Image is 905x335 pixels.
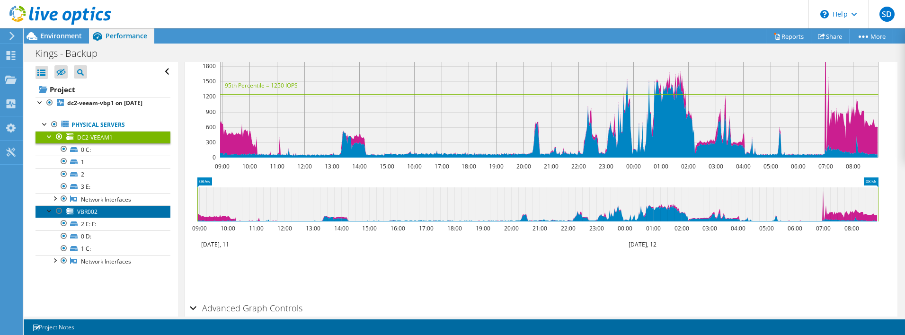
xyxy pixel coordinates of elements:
text: 21:00 [532,224,547,232]
text: 14:00 [334,224,348,232]
text: 0 [213,153,216,161]
span: Environment [40,31,82,40]
text: 900 [206,108,216,116]
a: 0 C: [35,143,170,156]
a: Physical Servers [35,119,170,131]
text: 04:00 [736,162,750,170]
text: 15:00 [362,224,376,232]
text: 13:00 [324,162,339,170]
text: 1200 [203,92,216,100]
text: 02:00 [674,224,689,232]
text: 06:00 [787,224,802,232]
text: 22:00 [560,224,575,232]
a: dc2-veeam-vbp1 on [DATE] [35,97,170,109]
text: 04:00 [730,224,745,232]
text: 18:00 [461,162,476,170]
span: VBR002 [77,208,98,216]
text: 21:00 [543,162,558,170]
text: 08:00 [845,162,860,170]
text: 95th Percentile = 1250 IOPS [225,81,298,89]
text: 16:00 [407,162,421,170]
text: 09:00 [192,224,206,232]
a: Reports [766,29,811,44]
text: 14:00 [352,162,366,170]
text: 19:00 [475,224,490,232]
text: 15:00 [379,162,394,170]
text: 00:00 [617,224,632,232]
text: 11:00 [269,162,284,170]
text: 1500 [203,77,216,85]
text: 19:00 [488,162,503,170]
span: Performance [106,31,147,40]
text: 300 [206,138,216,146]
text: 01:00 [646,224,660,232]
text: 600 [206,123,216,131]
text: 09:00 [214,162,229,170]
text: 03:00 [702,224,717,232]
a: Network Interfaces [35,193,170,205]
svg: \n [820,10,829,18]
a: VBR002 [35,205,170,218]
text: 12:00 [297,162,311,170]
a: More [849,29,893,44]
text: 05:00 [763,162,778,170]
h2: Advanced Graph Controls [190,299,302,317]
text: 06:00 [790,162,805,170]
text: 08:00 [844,224,859,232]
span: DC2-VEEAM1 [77,133,113,141]
text: 12:00 [277,224,292,232]
a: 2 [35,168,170,181]
text: 13:00 [305,224,320,232]
text: 07:00 [816,224,830,232]
text: 23:00 [598,162,613,170]
a: 3 E: [35,181,170,193]
text: 18:00 [447,224,461,232]
text: 01:00 [653,162,668,170]
text: 17:00 [434,162,449,170]
text: 23:00 [589,224,603,232]
span: SD [879,7,895,22]
text: 20:00 [516,162,531,170]
text: 05:00 [759,224,773,232]
text: 1800 [203,62,216,70]
a: Share [811,29,850,44]
a: Network Interfaces [35,255,170,267]
text: 16:00 [390,224,405,232]
text: 07:00 [818,162,833,170]
text: 10:00 [242,162,257,170]
a: DC2-VEEAM1 [35,131,170,143]
text: 11:00 [248,224,263,232]
h1: Kings - Backup [31,48,112,59]
a: Project [35,82,170,97]
text: 10:00 [220,224,235,232]
a: 2 E: F: [35,218,170,230]
a: 0 D: [35,230,170,243]
b: dc2-veeam-vbp1 on [DATE] [67,99,142,107]
text: 02:00 [681,162,695,170]
text: 03:00 [708,162,723,170]
text: 22:00 [571,162,586,170]
a: 1 [35,156,170,168]
text: 17:00 [418,224,433,232]
a: 1 C: [35,243,170,255]
text: 00:00 [626,162,640,170]
a: Project Notes [26,321,81,333]
text: 20:00 [504,224,518,232]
